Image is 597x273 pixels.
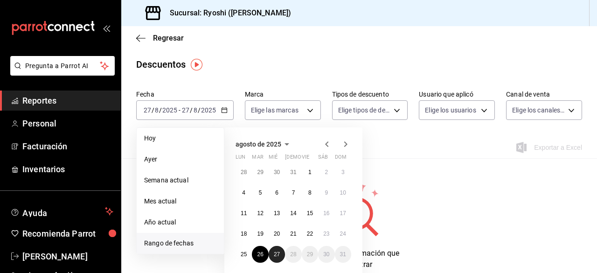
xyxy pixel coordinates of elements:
label: Canal de venta [506,91,582,98]
button: 31 de agosto de 2025 [335,246,351,263]
span: Elige los canales de venta [512,105,565,115]
abbr: 28 de agosto de 2025 [290,251,296,258]
button: 31 de julio de 2025 [285,164,301,181]
abbr: 31 de agosto de 2025 [340,251,346,258]
span: Recomienda Parrot [22,227,113,240]
button: 29 de julio de 2025 [252,164,268,181]
abbr: 30 de agosto de 2025 [323,251,329,258]
button: 14 de agosto de 2025 [285,205,301,222]
abbr: 5 de agosto de 2025 [259,189,262,196]
abbr: 19 de agosto de 2025 [257,231,263,237]
abbr: 11 de agosto de 2025 [241,210,247,217]
abbr: 12 de agosto de 2025 [257,210,263,217]
span: / [190,106,193,114]
button: 19 de agosto de 2025 [252,225,268,242]
label: Tipos de descuento [332,91,408,98]
label: Marca [245,91,321,98]
abbr: 10 de agosto de 2025 [340,189,346,196]
span: - [179,106,180,114]
abbr: 8 de agosto de 2025 [308,189,312,196]
button: 3 de agosto de 2025 [335,164,351,181]
label: Fecha [136,91,234,98]
span: Semana actual [144,175,216,185]
span: Rango de fechas [144,238,216,248]
abbr: 4 de agosto de 2025 [242,189,245,196]
button: 18 de agosto de 2025 [236,225,252,242]
span: Regresar [153,34,184,42]
button: 28 de julio de 2025 [236,164,252,181]
span: / [198,106,201,114]
button: 17 de agosto de 2025 [335,205,351,222]
abbr: 27 de agosto de 2025 [274,251,280,258]
span: Facturación [22,140,113,153]
button: Pregunta a Parrot AI [10,56,115,76]
input: -- [181,106,190,114]
button: 9 de agosto de 2025 [318,184,334,201]
abbr: 26 de agosto de 2025 [257,251,263,258]
button: 11 de agosto de 2025 [236,205,252,222]
abbr: 7 de agosto de 2025 [292,189,295,196]
span: Pregunta a Parrot AI [25,61,100,71]
abbr: 3 de agosto de 2025 [341,169,345,175]
abbr: domingo [335,154,347,164]
span: / [152,106,154,114]
span: Mes actual [144,196,216,206]
abbr: 29 de agosto de 2025 [307,251,313,258]
button: 5 de agosto de 2025 [252,184,268,201]
abbr: 30 de julio de 2025 [274,169,280,175]
span: Elige tipos de descuento [338,105,391,115]
span: Inventarios [22,163,113,175]
button: 6 de agosto de 2025 [269,184,285,201]
span: Ayuda [22,206,101,217]
span: [PERSON_NAME] [22,250,113,263]
button: 12 de agosto de 2025 [252,205,268,222]
abbr: 20 de agosto de 2025 [274,231,280,237]
button: 28 de agosto de 2025 [285,246,301,263]
button: 29 de agosto de 2025 [302,246,318,263]
abbr: 23 de agosto de 2025 [323,231,329,237]
abbr: 24 de agosto de 2025 [340,231,346,237]
abbr: 31 de julio de 2025 [290,169,296,175]
button: 23 de agosto de 2025 [318,225,334,242]
button: 24 de agosto de 2025 [335,225,351,242]
button: 20 de agosto de 2025 [269,225,285,242]
abbr: 18 de agosto de 2025 [241,231,247,237]
span: / [159,106,162,114]
span: Personal [22,117,113,130]
abbr: 2 de agosto de 2025 [325,169,328,175]
input: -- [193,106,198,114]
button: 2 de agosto de 2025 [318,164,334,181]
button: 27 de agosto de 2025 [269,246,285,263]
button: open_drawer_menu [103,24,110,32]
div: Descuentos [136,57,186,71]
abbr: sábado [318,154,328,164]
a: Pregunta a Parrot AI [7,68,115,77]
abbr: 21 de agosto de 2025 [290,231,296,237]
button: 7 de agosto de 2025 [285,184,301,201]
button: 8 de agosto de 2025 [302,184,318,201]
abbr: viernes [302,154,309,164]
abbr: martes [252,154,263,164]
button: 4 de agosto de 2025 [236,184,252,201]
button: 15 de agosto de 2025 [302,205,318,222]
button: 25 de agosto de 2025 [236,246,252,263]
span: Año actual [144,217,216,227]
input: ---- [201,106,216,114]
button: Tooltip marker [191,59,202,70]
button: 13 de agosto de 2025 [269,205,285,222]
span: Elige las marcas [251,105,298,115]
input: -- [154,106,159,114]
abbr: 15 de agosto de 2025 [307,210,313,217]
abbr: 13 de agosto de 2025 [274,210,280,217]
button: 22 de agosto de 2025 [302,225,318,242]
button: 30 de julio de 2025 [269,164,285,181]
abbr: jueves [285,154,340,164]
button: 21 de agosto de 2025 [285,225,301,242]
input: -- [143,106,152,114]
abbr: 29 de julio de 2025 [257,169,263,175]
abbr: 17 de agosto de 2025 [340,210,346,217]
span: Hoy [144,133,216,143]
span: agosto de 2025 [236,140,281,148]
abbr: 22 de agosto de 2025 [307,231,313,237]
button: 1 de agosto de 2025 [302,164,318,181]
